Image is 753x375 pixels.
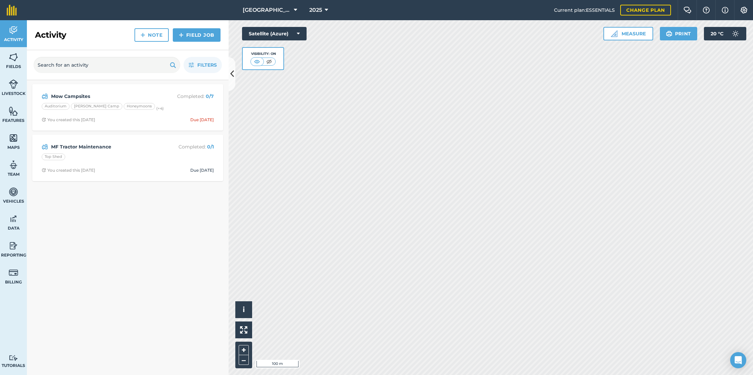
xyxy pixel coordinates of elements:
[660,27,698,40] button: Print
[42,143,48,151] img: svg+xml;base64,PD94bWwgdmVyc2lvbj0iMS4wIiBlbmNvZGluZz0idXRmLTgiPz4KPCEtLSBHZW5lcmF0b3I6IEFkb2JlIE...
[235,301,252,318] button: i
[740,7,748,13] img: A cog icon
[160,93,214,100] p: Completed :
[243,305,245,314] span: i
[9,214,18,224] img: svg+xml;base64,PD94bWwgdmVyc2lvbj0iMS4wIiBlbmNvZGluZz0idXRmLTgiPz4KPCEtLSBHZW5lcmF0b3I6IEFkb2JlIE...
[179,31,184,39] img: svg+xml;base64,PHN2ZyB4bWxucz0iaHR0cDovL3d3dy53My5vcmcvMjAwMC9zdmciIHdpZHRoPSIxNCIgaGVpZ2h0PSIyNC...
[42,168,46,172] img: Clock with arrow pointing clockwise
[9,355,18,361] img: svg+xml;base64,PD94bWwgdmVyc2lvbj0iMS4wIiBlbmNvZGluZz0idXRmLTgiPz4KPCEtLSBHZW5lcmF0b3I6IEFkb2JlIE...
[9,160,18,170] img: svg+xml;base64,PD94bWwgdmVyc2lvbj0iMS4wIiBlbmNvZGluZz0idXRmLTgiPz4KPCEtLSBHZW5lcmF0b3I6IEFkb2JlIE...
[42,117,46,122] img: Clock with arrow pointing clockwise
[729,27,742,40] img: svg+xml;base64,PD94bWwgdmVyc2lvbj0iMS4wIiBlbmNvZGluZz0idXRmLTgiPz4KPCEtLSBHZW5lcmF0b3I6IEFkb2JlIE...
[250,51,276,57] div: Visibility: On
[36,88,219,127] a: Mow CampsitesCompleted: 0/7Auditorium[PERSON_NAME] CampHoneymoons(+4)Clock with arrow pointing cl...
[722,6,728,14] img: svg+xml;base64,PHN2ZyB4bWxucz0iaHR0cDovL3d3dy53My5vcmcvMjAwMC9zdmciIHdpZHRoPSIxNyIgaGVpZ2h0PSIxNy...
[9,52,18,62] img: svg+xml;base64,PHN2ZyB4bWxucz0iaHR0cDovL3d3dy53My5vcmcvMjAwMC9zdmciIHdpZHRoPSI1NiIgaGVpZ2h0PSI2MC...
[554,6,615,14] span: Current plan : ESSENTIALS
[9,106,18,116] img: svg+xml;base64,PHN2ZyB4bWxucz0iaHR0cDovL3d3dy53My5vcmcvMjAwMC9zdmciIHdpZHRoPSI1NiIgaGVpZ2h0PSI2MC...
[51,93,158,100] strong: Mow Campsites
[134,28,169,42] a: Note
[124,103,155,110] div: Honeymoons
[239,345,249,355] button: +
[242,27,307,40] button: Satellite (Azure)
[51,143,158,150] strong: MF Tractor Maintenance
[42,103,70,110] div: Auditorium
[42,92,48,100] img: svg+xml;base64,PD94bWwgdmVyc2lvbj0iMS4wIiBlbmNvZGluZz0idXRmLTgiPz4KPCEtLSBHZW5lcmF0b3I6IEFkb2JlIE...
[7,5,17,15] img: fieldmargin Logo
[71,103,122,110] div: [PERSON_NAME] Camp
[35,30,66,40] h2: Activity
[9,25,18,35] img: svg+xml;base64,PD94bWwgdmVyc2lvbj0iMS4wIiBlbmNvZGluZz0idXRmLTgiPz4KPCEtLSBHZW5lcmF0b3I6IEFkb2JlIE...
[611,30,618,37] img: Ruler icon
[42,168,95,173] div: You created this [DATE]
[243,6,291,14] span: [GEOGRAPHIC_DATA]
[160,143,214,150] p: Completed :
[9,241,18,251] img: svg+xml;base64,PD94bWwgdmVyc2lvbj0iMS4wIiBlbmNvZGluZz0idXRmLTgiPz4KPCEtLSBHZW5lcmF0b3I6IEFkb2JlIE...
[156,106,164,111] small: (+ 4 )
[190,117,214,123] div: Due [DATE]
[9,187,18,197] img: svg+xml;base64,PD94bWwgdmVyc2lvbj0iMS4wIiBlbmNvZGluZz0idXRmLTgiPz4KPCEtLSBHZW5lcmF0b3I6IEFkb2JlIE...
[666,30,672,38] img: svg+xml;base64,PHN2ZyB4bWxucz0iaHR0cDovL3d3dy53My5vcmcvMjAwMC9zdmciIHdpZHRoPSIxOSIgaGVpZ2h0PSIyNC...
[207,144,214,150] strong: 0 / 1
[173,28,221,42] a: Field Job
[190,168,214,173] div: Due [DATE]
[711,27,723,40] span: 20 ° C
[206,93,214,99] strong: 0 / 7
[9,268,18,278] img: svg+xml;base64,PD94bWwgdmVyc2lvbj0iMS4wIiBlbmNvZGluZz0idXRmLTgiPz4KPCEtLSBHZW5lcmF0b3I6IEFkb2JlIE...
[265,58,273,65] img: svg+xml;base64,PHN2ZyB4bWxucz0iaHR0cDovL3d3dy53My5vcmcvMjAwMC9zdmciIHdpZHRoPSI1MCIgaGVpZ2h0PSI0MC...
[683,7,691,13] img: Two speech bubbles overlapping with the left bubble in the forefront
[240,326,247,334] img: Four arrows, one pointing top left, one top right, one bottom right and the last bottom left
[36,139,219,177] a: MF Tractor MaintenanceCompleted: 0/1Top ShedClock with arrow pointing clockwiseYou created this [...
[42,117,95,123] div: You created this [DATE]
[170,61,176,69] img: svg+xml;base64,PHN2ZyB4bWxucz0iaHR0cDovL3d3dy53My5vcmcvMjAwMC9zdmciIHdpZHRoPSIxOSIgaGVpZ2h0PSIyNC...
[9,133,18,143] img: svg+xml;base64,PHN2ZyB4bWxucz0iaHR0cDovL3d3dy53My5vcmcvMjAwMC9zdmciIHdpZHRoPSI1NiIgaGVpZ2h0PSI2MC...
[730,352,746,368] div: Open Intercom Messenger
[239,355,249,365] button: –
[42,154,65,160] div: Top Shed
[309,6,322,14] span: 2025
[603,27,653,40] button: Measure
[34,57,180,73] input: Search for an activity
[9,79,18,89] img: svg+xml;base64,PD94bWwgdmVyc2lvbj0iMS4wIiBlbmNvZGluZz0idXRmLTgiPz4KPCEtLSBHZW5lcmF0b3I6IEFkb2JlIE...
[184,57,222,73] button: Filters
[702,7,710,13] img: A question mark icon
[141,31,145,39] img: svg+xml;base64,PHN2ZyB4bWxucz0iaHR0cDovL3d3dy53My5vcmcvMjAwMC9zdmciIHdpZHRoPSIxNCIgaGVpZ2h0PSIyNC...
[197,61,217,69] span: Filters
[704,27,746,40] button: 20 °C
[620,5,671,15] a: Change plan
[253,58,261,65] img: svg+xml;base64,PHN2ZyB4bWxucz0iaHR0cDovL3d3dy53My5vcmcvMjAwMC9zdmciIHdpZHRoPSI1MCIgaGVpZ2h0PSI0MC...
